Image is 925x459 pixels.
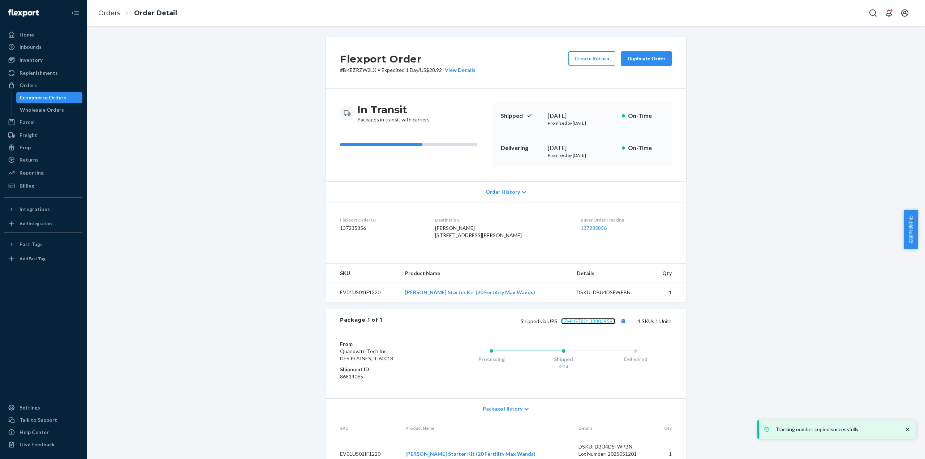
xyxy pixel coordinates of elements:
dt: Buyer Order Tracking [581,217,672,223]
th: Details [573,419,652,437]
a: Orders [4,80,82,91]
a: Parcel [4,116,82,128]
div: DSKU: DBU4DSFWPBN [577,289,645,296]
div: Reporting [20,169,44,176]
span: [PERSON_NAME] [STREET_ADDRESS][PERSON_NAME] [435,225,522,238]
dd: 137235856 [340,224,423,232]
a: Reporting [4,167,82,179]
dt: Shipment ID [340,366,426,373]
a: Billing [4,180,82,192]
button: Close Navigation [68,6,82,20]
button: Open notifications [882,6,896,20]
a: Inbounds [4,41,82,53]
div: Home [20,31,34,38]
h3: In Transit [357,103,430,116]
div: Inbounds [20,43,42,51]
a: Add Integration [4,218,82,229]
p: Shipped [501,112,542,120]
th: Product Name [400,419,573,437]
a: Home [4,29,82,40]
div: Returns [20,156,39,163]
td: EV01US01IF1220 [326,283,399,302]
div: Give Feedback [20,441,55,448]
a: [PERSON_NAME] Starter Kit (20 Fertility Max Wands) [405,451,535,457]
a: Inventory [4,54,82,66]
span: Expedited 1 Day [382,67,418,73]
div: Orders [20,82,37,89]
a: Ecommerce Orders [16,92,83,103]
div: [DATE] [548,112,616,120]
dt: From [340,340,426,348]
th: SKU [326,419,400,437]
div: Prep [20,144,31,151]
span: Package History [483,405,522,412]
th: Product Name [399,264,571,283]
span: Order History [486,188,520,196]
div: Duplicate Order [627,55,666,62]
div: Ecommerce Orders [20,94,66,101]
button: Open account menu [898,6,912,20]
div: Help Center [20,429,49,436]
div: [DATE] [548,144,616,152]
a: Order Detail [134,9,177,17]
a: Talk to Support [4,414,82,426]
button: Integrations [4,203,82,215]
a: Freight [4,129,82,141]
a: Replenishments [4,67,82,79]
p: Delivering [501,144,542,152]
p: On-Time [628,112,663,120]
button: Create Return [568,51,615,66]
div: Settings [20,404,40,411]
a: Wholesale Orders [16,104,83,116]
a: [PERSON_NAME] Starter Kit (20 Fertility Max Wands) [405,289,535,295]
button: Give Feedback [4,439,82,450]
div: Wholesale Orders [20,106,64,113]
div: 9/24 [528,364,600,370]
dt: Destination [435,217,569,223]
div: Shipped [528,356,600,363]
p: On-Time [628,144,663,152]
p: Promised by [DATE] [548,120,616,126]
button: 卖家帮助中心 [904,210,918,249]
a: Settings [4,402,82,413]
td: 1 [650,283,686,302]
img: Flexport logo [8,9,39,17]
span: Shipped via UPS [521,318,628,324]
button: View Details [442,67,476,74]
th: Details [571,264,650,283]
ol: breadcrumbs [92,3,183,24]
div: Package 1 of 1 [340,316,382,326]
div: Packages in transit with carriers [357,103,430,123]
a: Returns [4,154,82,166]
div: Integrations [20,206,50,213]
svg: close toast [904,426,911,433]
div: Billing [20,182,34,189]
div: DSKU: DBU4DSFWPBN [578,443,646,450]
p: # BKEZRZW2LX / US$28.92 [340,67,476,74]
div: Talk to Support [20,416,57,424]
a: Help Center [4,426,82,438]
div: Inventory [20,56,43,64]
dd: 86814065 [340,373,426,380]
a: Prep [4,142,82,153]
div: Add Integration [20,220,52,227]
div: Lot Number: 2025051201 [578,450,646,458]
div: Delivered [599,356,672,363]
div: 1 SKUs 1 Units [382,316,672,326]
button: Duplicate Order [621,51,672,66]
a: Add Fast Tag [4,253,82,265]
th: SKU [326,264,399,283]
button: Copy tracking number [618,316,628,326]
button: Open Search Box [866,6,880,20]
div: Freight [20,132,37,139]
dt: Flexport Order ID [340,217,423,223]
a: 1ZH4G7801333039593 [561,318,615,324]
div: Parcel [20,119,35,126]
a: 137235856 [581,225,607,231]
a: Orders [98,9,120,17]
span: Quanovate Tech Inc DES PLAINES, IL 60018 [340,348,393,361]
div: Add Fast Tag [20,256,46,262]
div: Replenishments [20,69,58,77]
